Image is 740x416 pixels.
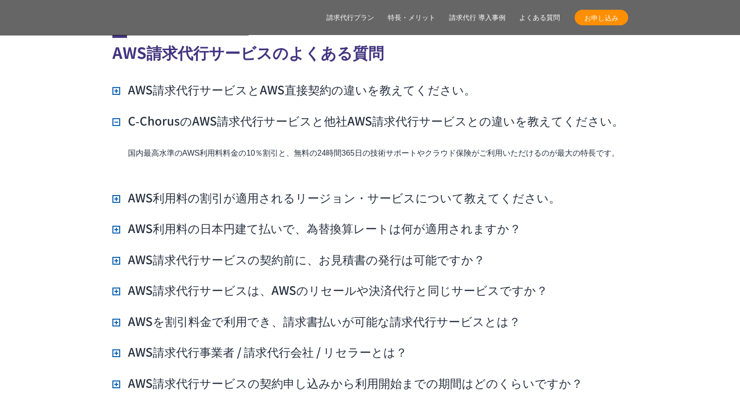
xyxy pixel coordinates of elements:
[112,81,476,98] h3: AWS請求代行サービスとAWS直接契約の違いを教えてください。
[112,251,485,268] h3: AWS請求代行サービスの契約前に、お見積書の発行は可能ですか？
[112,189,560,206] h3: AWS利用料の割引が適用されるリージョン・サービスについて教えてください。
[112,375,583,391] h3: AWS請求代行サービスの契約申し込みから利用開始までの期間はどのくらいですか？
[449,13,505,23] a: 請求代行 導入事例
[519,13,560,23] a: よくある質問
[326,13,374,23] a: 請求代行プラン
[575,10,628,25] a: お申し込み
[112,112,624,129] h3: C‑ChorusのAWS請求代行サービスと他社AWS請求代行サービスとの違いを教えてください。
[575,13,628,23] span: お申し込み
[128,146,628,160] p: 国内最高水準のAWS利用料料金の10％割引と、無料の24時間365日の技術サポートやクラウド保険がご利用いただけるのが最大の特長です。
[112,313,521,329] h3: AWSを割引料金で利用でき、請求書払いが可能な請求代行サービスとは？
[112,344,407,360] h3: AWS請求代行事業者 / 請求代行会社 / リセラーとは？
[112,282,548,298] h3: AWS請求代行サービスは、AWSのリセールや決済代行と同じサービスですか？
[388,13,435,23] a: 特長・メリット
[112,35,628,64] h2: AWS請求代行サービスのよくある質問
[112,220,521,236] h3: AWS利用料の日本円建て払いで、為替換算レートは何が適用されますか？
